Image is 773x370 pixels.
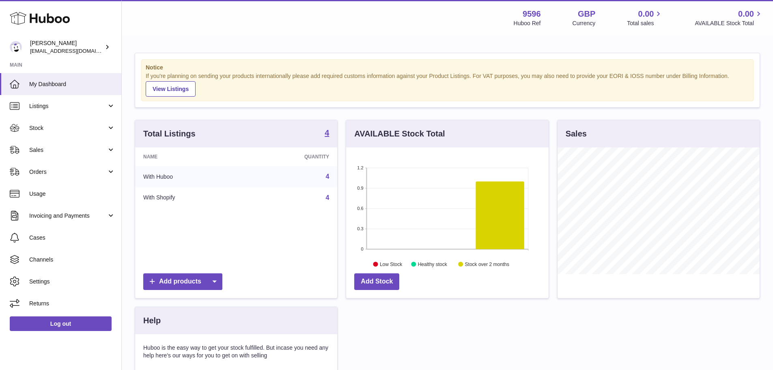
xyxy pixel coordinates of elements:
[29,102,107,110] span: Listings
[354,273,399,290] a: Add Stock
[695,9,763,27] a: 0.00 AVAILABLE Stock Total
[380,261,403,267] text: Low Stock
[566,128,587,139] h3: Sales
[146,81,196,97] a: View Listings
[143,344,329,359] p: Huboo is the easy way to get your stock fulfilled. But incase you need any help here's our ways f...
[627,19,663,27] span: Total sales
[357,226,364,231] text: 0.3
[29,146,107,154] span: Sales
[244,147,338,166] th: Quantity
[627,9,663,27] a: 0.00 Total sales
[638,9,654,19] span: 0.00
[10,316,112,331] a: Log out
[354,128,445,139] h3: AVAILABLE Stock Total
[146,72,749,97] div: If you're planning on sending your products internationally please add required customs informati...
[325,129,329,138] a: 4
[325,129,329,137] strong: 4
[143,315,161,326] h3: Help
[135,147,244,166] th: Name
[143,128,196,139] h3: Total Listings
[738,9,754,19] span: 0.00
[357,165,364,170] text: 1.2
[357,186,364,190] text: 0.9
[135,166,244,187] td: With Huboo
[418,261,448,267] text: Healthy stock
[10,41,22,53] img: internalAdmin-9596@internal.huboo.com
[465,261,509,267] text: Stock over 2 months
[29,212,107,220] span: Invoicing and Payments
[695,19,763,27] span: AVAILABLE Stock Total
[143,273,222,290] a: Add products
[30,48,119,54] span: [EMAIL_ADDRESS][DOMAIN_NAME]
[135,187,244,208] td: With Shopify
[325,194,329,201] a: 4
[357,206,364,211] text: 0.6
[29,278,115,286] span: Settings
[578,9,595,19] strong: GBP
[29,190,115,198] span: Usage
[573,19,596,27] div: Currency
[29,300,115,307] span: Returns
[361,247,364,251] text: 0
[29,168,107,176] span: Orders
[29,124,107,132] span: Stock
[29,256,115,264] span: Channels
[523,9,541,19] strong: 9596
[29,234,115,242] span: Cases
[30,39,103,55] div: [PERSON_NAME]
[325,173,329,180] a: 4
[514,19,541,27] div: Huboo Ref
[29,80,115,88] span: My Dashboard
[146,64,749,71] strong: Notice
